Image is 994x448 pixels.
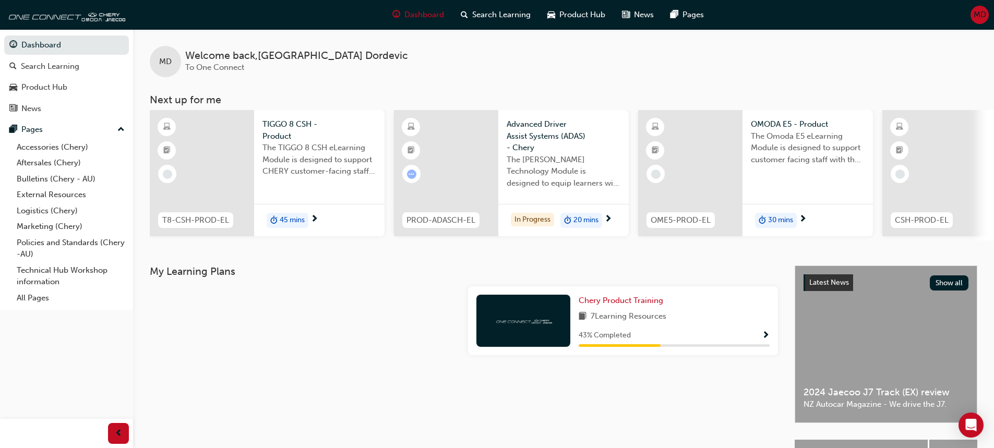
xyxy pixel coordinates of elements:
div: In Progress [511,213,554,227]
span: car-icon [547,8,555,21]
a: guage-iconDashboard [384,4,452,26]
a: Policies and Standards (Chery -AU) [13,235,129,262]
span: learningRecordVerb_NONE-icon [895,169,905,179]
span: The TIGGO 8 CSH eLearning Module is designed to support CHERY customer-facing staff with the prod... [262,142,376,177]
a: Technical Hub Workshop information [13,262,129,290]
span: PROD-ADASCH-EL [406,214,475,226]
span: learningRecordVerb_ATTEMPT-icon [407,169,416,179]
a: car-iconProduct Hub [539,4,614,26]
span: up-icon [117,123,125,137]
span: MD [974,9,986,21]
span: Advanced Driver Assist Systems (ADAS) - Chery [507,118,620,154]
span: Search Learning [472,9,531,21]
img: oneconnect [5,4,125,25]
a: Accessories (Chery) [13,139,129,155]
h3: My Learning Plans [150,265,778,277]
span: Latest News [809,278,849,287]
span: learningResourceType_ELEARNING-icon [163,120,171,134]
div: Pages [21,124,43,136]
a: Marketing (Chery) [13,219,129,235]
span: OMODA E5 - Product [751,118,865,130]
span: search-icon [9,62,17,71]
span: duration-icon [759,214,766,227]
a: Aftersales (Chery) [13,155,129,171]
span: booktick-icon [163,144,171,158]
span: MD [159,56,172,68]
span: The Omoda E5 eLearning Module is designed to support customer facing staff with the product and s... [751,130,865,166]
span: OME5-PROD-EL [651,214,711,226]
span: news-icon [9,104,17,114]
span: To One Connect [185,63,244,72]
span: T8-CSH-PROD-EL [162,214,229,226]
span: Chery Product Training [579,296,663,305]
span: learningResourceType_ELEARNING-icon [408,120,415,134]
span: Show Progress [762,331,770,341]
span: car-icon [9,83,17,92]
div: Open Intercom Messenger [959,413,984,438]
button: Pages [4,120,129,139]
button: MD [971,6,989,24]
a: pages-iconPages [662,4,712,26]
a: Chery Product Training [579,295,667,307]
span: Pages [682,9,704,21]
span: duration-icon [564,214,571,227]
a: OME5-PROD-ELOMODA E5 - ProductThe Omoda E5 eLearning Module is designed to support customer facin... [638,110,873,236]
a: External Resources [13,187,129,203]
span: news-icon [622,8,630,21]
span: NZ Autocar Magazine - We drive the J7. [804,398,968,410]
span: 30 mins [768,214,793,226]
a: Dashboard [4,35,129,55]
span: learningResourceType_ELEARNING-icon [896,120,903,134]
span: prev-icon [115,427,123,440]
span: 43 % Completed [579,330,631,342]
span: pages-icon [670,8,678,21]
span: booktick-icon [652,144,659,158]
span: pages-icon [9,125,17,135]
a: Latest NewsShow all2024 Jaecoo J7 Track (EX) reviewNZ Autocar Magazine - We drive the J7. [795,265,977,423]
div: Search Learning [21,60,79,72]
button: Show Progress [762,329,770,342]
a: All Pages [13,290,129,306]
span: Welcome back , [GEOGRAPHIC_DATA] Dordevic [185,50,408,62]
button: Show all [930,275,969,290]
span: duration-icon [270,214,278,227]
span: 2024 Jaecoo J7 Track (EX) review [804,386,968,398]
a: news-iconNews [614,4,662,26]
span: learningRecordVerb_NONE-icon [651,169,661,179]
div: News [21,103,41,115]
a: Search Learning [4,57,129,76]
button: DashboardSearch LearningProduct HubNews [4,33,129,120]
span: CSH-PROD-EL [895,214,949,226]
span: search-icon [461,8,468,21]
span: next-icon [310,215,318,224]
a: Product Hub [4,78,129,97]
span: next-icon [604,215,612,224]
span: 20 mins [573,214,598,226]
span: Dashboard [404,9,444,21]
span: Product Hub [559,9,605,21]
span: learningRecordVerb_NONE-icon [163,169,172,179]
span: book-icon [579,310,586,323]
a: Bulletins (Chery - AU) [13,171,129,187]
span: next-icon [799,215,807,224]
a: Logistics (Chery) [13,203,129,219]
span: booktick-icon [408,144,415,158]
h3: Next up for me [133,94,994,106]
a: search-iconSearch Learning [452,4,539,26]
div: Product Hub [21,81,67,93]
span: 45 mins [280,214,305,226]
a: News [4,99,129,118]
a: T8-CSH-PROD-ELTIGGO 8 CSH - ProductThe TIGGO 8 CSH eLearning Module is designed to support CHERY ... [150,110,385,236]
a: PROD-ADASCH-ELAdvanced Driver Assist Systems (ADAS) - CheryThe [PERSON_NAME] Technology Module is... [394,110,629,236]
span: learningResourceType_ELEARNING-icon [652,120,659,134]
span: guage-icon [9,41,17,50]
a: Latest NewsShow all [804,274,968,291]
span: News [634,9,654,21]
span: guage-icon [392,8,400,21]
span: booktick-icon [896,144,903,158]
span: 7 Learning Resources [591,310,666,323]
img: oneconnect [495,316,552,325]
span: TIGGO 8 CSH - Product [262,118,376,142]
